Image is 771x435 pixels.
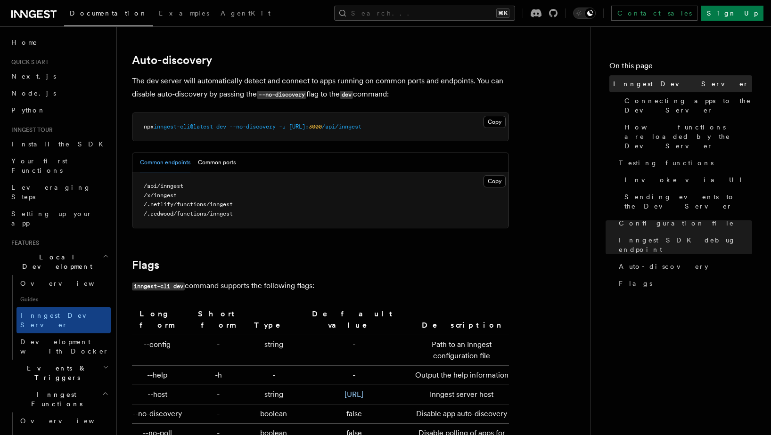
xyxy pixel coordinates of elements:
[340,91,353,99] code: dev
[8,360,111,386] button: Events & Triggers
[139,309,175,330] strong: Long form
[619,158,714,168] span: Testing functions
[16,275,111,292] a: Overview
[254,321,294,330] strong: Type
[8,102,111,119] a: Python
[344,390,363,399] a: [URL]
[144,210,233,217] span: /.redwood/functions/inngest
[484,116,506,128] button: Copy
[297,335,411,366] td: -
[140,153,190,172] button: Common endpoints
[154,123,213,130] span: inngest-cli@latest
[257,91,306,99] code: --no-discovery
[11,184,91,201] span: Leveraging Steps
[621,119,752,154] a: How functions are loaded by the Dev Server
[8,58,49,66] span: Quick start
[611,6,697,21] a: Contact sales
[411,404,509,424] td: Disable app auto-discovery
[411,385,509,404] td: Inngest server host
[619,218,734,228] span: Configuration file
[279,123,286,130] span: -u
[16,412,111,429] a: Overview
[198,153,236,172] button: Common ports
[615,215,752,232] a: Configuration file
[701,6,763,21] a: Sign Up
[11,38,38,47] span: Home
[309,123,322,130] span: 3000
[8,68,111,85] a: Next.js
[187,366,250,385] td: -h
[613,79,749,89] span: Inngest Dev Server
[132,279,509,293] p: command supports the following flags:
[496,8,509,18] kbd: ⌘K
[250,335,297,366] td: string
[8,179,111,205] a: Leveraging Steps
[8,153,111,179] a: Your first Functions
[621,171,752,188] a: Invoke via UI
[198,309,238,330] strong: Short form
[20,280,117,287] span: Overview
[573,8,596,19] button: Toggle dark mode
[132,258,159,272] a: Flags
[16,333,111,360] a: Development with Docker
[144,201,233,208] span: /.netlify/functions/inngest
[144,123,154,130] span: npx
[215,3,276,25] a: AgentKit
[8,390,102,409] span: Inngest Functions
[615,258,752,275] a: Auto-discovery
[484,175,506,187] button: Copy
[312,309,396,330] strong: Default value
[187,335,250,366] td: -
[64,3,153,26] a: Documentation
[132,74,509,101] p: The dev server will automatically detect and connect to apps running on common ports and endpoint...
[8,363,103,382] span: Events & Triggers
[11,106,46,114] span: Python
[11,89,56,97] span: Node.js
[11,72,56,80] span: Next.js
[16,307,111,333] a: Inngest Dev Server
[8,85,111,102] a: Node.js
[11,140,109,148] span: Install the SDK
[297,404,411,424] td: false
[609,60,752,75] h4: On this page
[624,122,752,151] span: How functions are loaded by the Dev Server
[8,34,111,51] a: Home
[230,123,276,130] span: --no-discovery
[322,123,361,130] span: /api/inngest
[132,54,212,67] a: Auto-discovery
[615,275,752,292] a: Flags
[250,385,297,404] td: string
[411,366,509,385] td: Output the help information
[20,312,101,329] span: Inngest Dev Server
[132,385,187,404] td: --host
[8,252,103,271] span: Local Development
[132,404,187,424] td: --no-discovery
[289,123,309,130] span: [URL]:
[70,9,148,17] span: Documentation
[619,262,708,271] span: Auto-discovery
[132,282,185,290] code: inngest-cli dev
[609,75,752,92] a: Inngest Dev Server
[422,321,502,330] strong: Description
[8,275,111,360] div: Local Development
[619,279,652,288] span: Flags
[621,92,752,119] a: Connecting apps to the Dev Server
[132,366,187,385] td: --help
[250,366,297,385] td: -
[619,235,752,254] span: Inngest SDK debug endpoint
[144,183,183,189] span: /api/inngest
[187,404,250,424] td: -
[8,126,53,134] span: Inngest tour
[615,154,752,171] a: Testing functions
[334,6,515,21] button: Search...⌘K
[297,366,411,385] td: -
[8,386,111,412] button: Inngest Functions
[159,9,209,17] span: Examples
[624,192,752,211] span: Sending events to the Dev Server
[8,205,111,232] a: Setting up your app
[8,136,111,153] a: Install the SDK
[8,249,111,275] button: Local Development
[11,157,67,174] span: Your first Functions
[20,417,117,425] span: Overview
[216,123,226,130] span: dev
